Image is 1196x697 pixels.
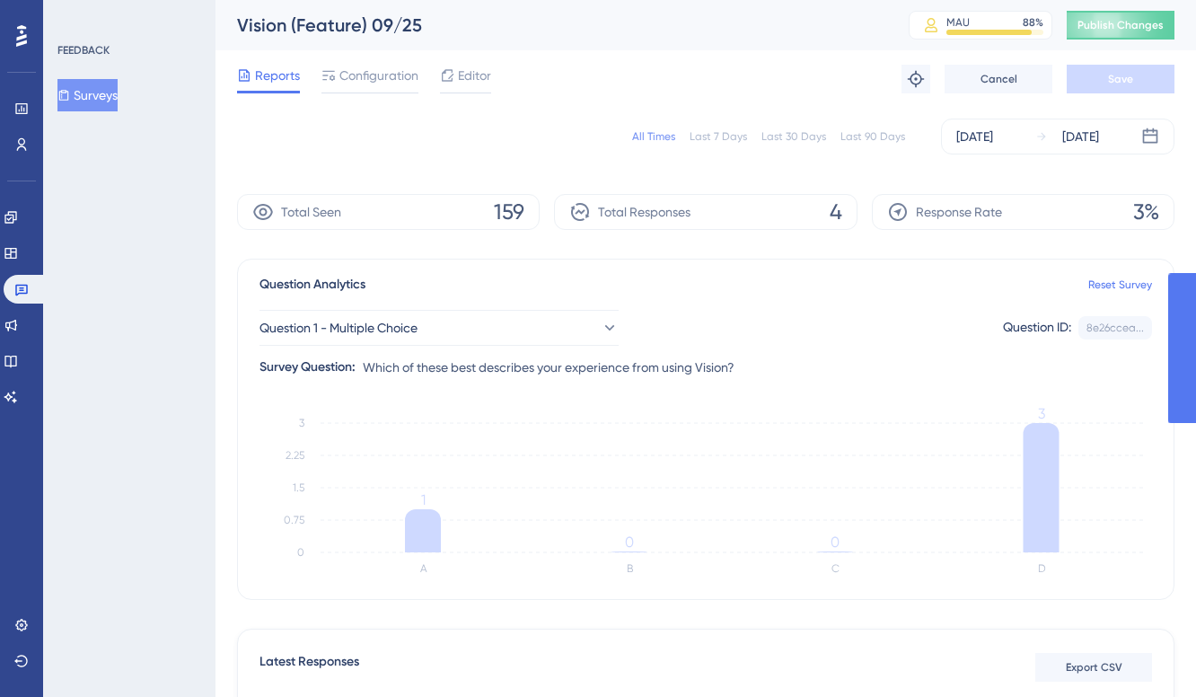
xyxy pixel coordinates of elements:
[1003,316,1071,340] div: Question ID:
[286,449,304,462] tspan: 2.25
[840,129,905,144] div: Last 90 Days
[293,481,304,494] tspan: 1.5
[421,491,426,508] tspan: 1
[1108,72,1133,86] span: Save
[625,534,634,551] tspan: 0
[1066,660,1122,675] span: Export CSV
[1133,198,1159,226] span: 3%
[259,310,619,346] button: Question 1 - Multiple Choice
[632,129,675,144] div: All Times
[945,65,1052,93] button: Cancel
[259,357,356,378] div: Survey Question:
[981,72,1017,86] span: Cancel
[761,129,826,144] div: Last 30 Days
[259,317,418,339] span: Question 1 - Multiple Choice
[339,65,418,86] span: Configuration
[281,201,341,223] span: Total Seen
[458,65,491,86] span: Editor
[284,514,304,526] tspan: 0.75
[1062,126,1099,147] div: [DATE]
[1121,626,1174,680] iframe: UserGuiding AI Assistant Launcher
[237,13,864,38] div: Vision (Feature) 09/25
[956,126,993,147] div: [DATE]
[1038,562,1046,575] text: D
[494,198,524,226] span: 159
[598,201,690,223] span: Total Responses
[916,201,1002,223] span: Response Rate
[1035,653,1152,682] button: Export CSV
[627,562,633,575] text: B
[1038,405,1045,422] tspan: 3
[1086,321,1144,335] div: 8e26ccea...
[259,651,359,684] span: Latest Responses
[1077,18,1164,32] span: Publish Changes
[297,546,304,559] tspan: 0
[831,562,840,575] text: C
[1023,15,1043,30] div: 88 %
[57,43,110,57] div: FEEDBACK
[1067,11,1174,40] button: Publish Changes
[1067,65,1174,93] button: Save
[363,357,734,378] span: Which of these best describes your experience from using Vision?
[57,79,118,111] button: Surveys
[1088,278,1152,292] a: Reset Survey
[830,198,842,226] span: 4
[299,417,304,429] tspan: 3
[690,129,747,144] div: Last 7 Days
[255,65,300,86] span: Reports
[946,15,970,30] div: MAU
[831,534,840,551] tspan: 0
[420,562,427,575] text: A
[259,274,365,296] span: Question Analytics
